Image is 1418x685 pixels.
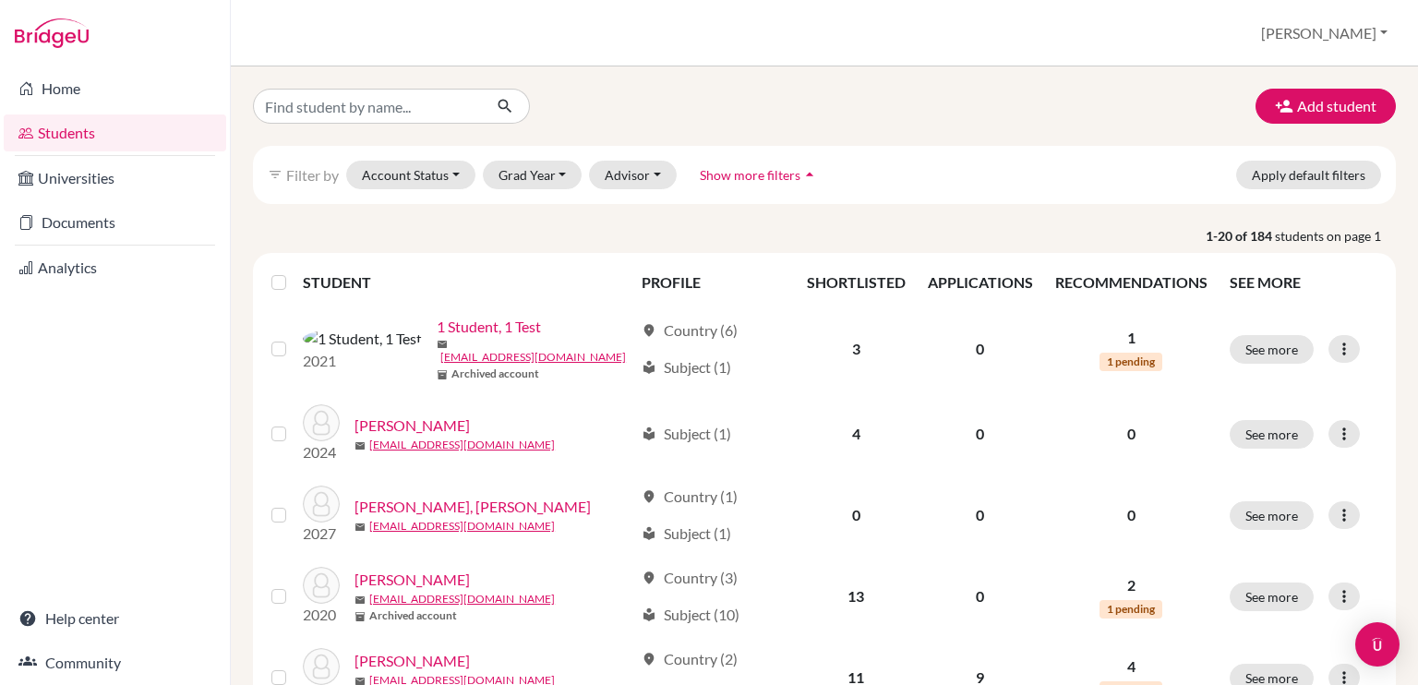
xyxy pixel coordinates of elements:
[1230,501,1314,530] button: See more
[4,160,226,197] a: Universities
[642,652,656,667] span: location_on
[700,167,800,183] span: Show more filters
[631,260,796,305] th: PROFILE
[303,350,422,372] p: 2021
[451,366,539,382] b: Archived account
[4,644,226,681] a: Community
[796,393,917,475] td: 4
[1256,89,1396,124] button: Add student
[642,526,656,541] span: local_library
[369,518,555,535] a: [EMAIL_ADDRESS][DOMAIN_NAME]
[796,260,917,305] th: SHORTLISTED
[354,595,366,606] span: mail
[346,161,475,189] button: Account Status
[354,415,470,437] a: [PERSON_NAME]
[1230,583,1314,611] button: See more
[354,440,366,451] span: mail
[1236,161,1381,189] button: Apply default filters
[1055,327,1208,349] p: 1
[1055,423,1208,445] p: 0
[354,496,591,518] a: [PERSON_NAME], [PERSON_NAME]
[303,441,340,463] p: 2024
[917,393,1044,475] td: 0
[917,260,1044,305] th: APPLICATIONS
[642,360,656,375] span: local_library
[4,249,226,286] a: Analytics
[253,89,482,124] input: Find student by name...
[303,604,340,626] p: 2020
[1219,260,1388,305] th: SEE MORE
[286,166,339,184] span: Filter by
[800,165,819,184] i: arrow_drop_up
[4,114,226,151] a: Students
[642,523,731,545] div: Subject (1)
[303,486,340,523] img: Abou Hamya, Habib
[354,650,470,672] a: [PERSON_NAME]
[642,486,738,508] div: Country (1)
[483,161,583,189] button: Grad Year
[1100,600,1162,619] span: 1 pending
[684,161,835,189] button: Show more filtersarrow_drop_up
[354,611,366,622] span: inventory_2
[437,339,448,350] span: mail
[642,323,656,338] span: location_on
[642,571,656,585] span: location_on
[303,404,340,441] img: Abdallah, Ana
[4,70,226,107] a: Home
[15,18,89,48] img: Bridge-U
[437,369,448,380] span: inventory_2
[1230,335,1314,364] button: See more
[917,305,1044,393] td: 0
[642,607,656,622] span: local_library
[354,522,366,533] span: mail
[268,167,282,182] i: filter_list
[1275,226,1396,246] span: students on page 1
[917,556,1044,637] td: 0
[642,604,739,626] div: Subject (10)
[1253,16,1396,51] button: [PERSON_NAME]
[369,607,457,624] b: Archived account
[303,328,422,350] img: 1 Student, 1 Test
[589,161,677,189] button: Advisor
[1055,504,1208,526] p: 0
[642,427,656,441] span: local_library
[917,475,1044,556] td: 0
[303,523,340,545] p: 2027
[1100,353,1162,371] span: 1 pending
[796,556,917,637] td: 13
[303,260,631,305] th: STUDENT
[642,489,656,504] span: location_on
[369,437,555,453] a: [EMAIL_ADDRESS][DOMAIN_NAME]
[303,567,340,604] img: Abou Hamya, Youssef
[796,305,917,393] td: 3
[303,648,340,685] img: Abou Nassif, Maya
[354,569,470,591] a: [PERSON_NAME]
[4,600,226,637] a: Help center
[4,204,226,241] a: Documents
[642,648,738,670] div: Country (2)
[642,567,738,589] div: Country (3)
[642,319,738,342] div: Country (6)
[1055,655,1208,678] p: 4
[642,356,731,379] div: Subject (1)
[1044,260,1219,305] th: RECOMMENDATIONS
[1230,420,1314,449] button: See more
[369,591,555,607] a: [EMAIL_ADDRESS][DOMAIN_NAME]
[1055,574,1208,596] p: 2
[1206,226,1275,246] strong: 1-20 of 184
[796,475,917,556] td: 0
[1355,622,1400,667] div: Open Intercom Messenger
[437,316,541,338] a: 1 Student, 1 Test
[440,349,626,366] a: [EMAIL_ADDRESS][DOMAIN_NAME]
[642,423,731,445] div: Subject (1)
